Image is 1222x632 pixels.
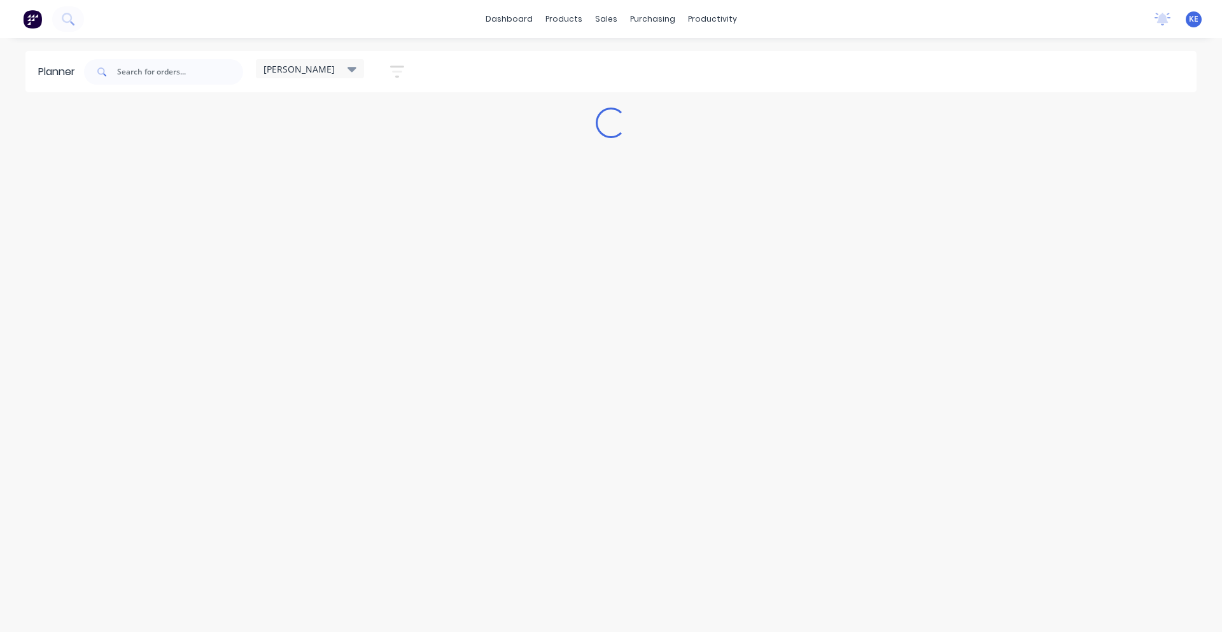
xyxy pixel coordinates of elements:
div: products [539,10,589,29]
div: productivity [682,10,743,29]
div: purchasing [624,10,682,29]
div: sales [589,10,624,29]
img: Factory [23,10,42,29]
span: KE [1189,13,1198,25]
div: Planner [38,64,81,80]
a: dashboard [479,10,539,29]
span: [PERSON_NAME] [263,62,335,76]
input: Search for orders... [117,59,243,85]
